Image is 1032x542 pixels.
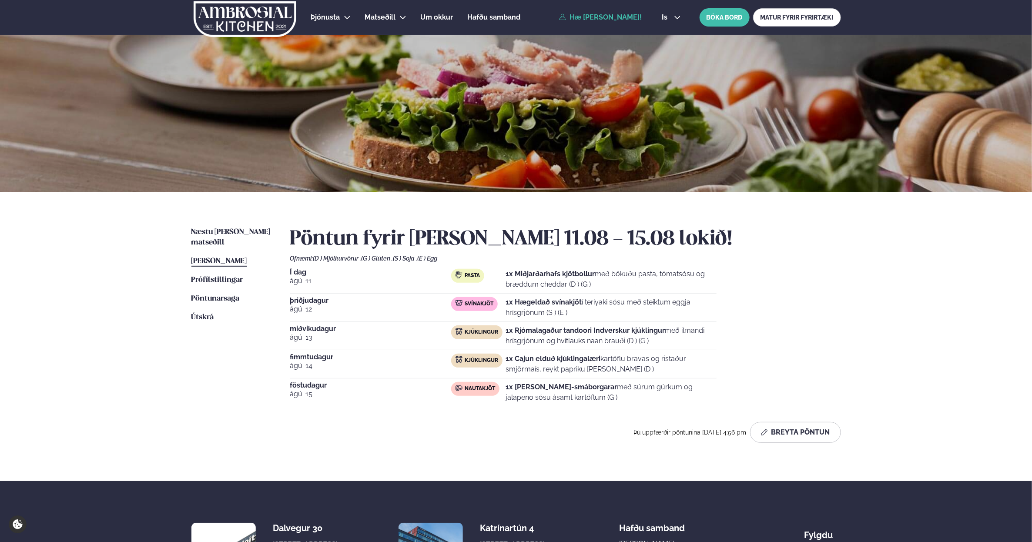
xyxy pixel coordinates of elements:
[290,361,452,371] span: ágú. 14
[191,258,247,265] span: [PERSON_NAME]
[290,276,452,286] span: ágú. 11
[465,357,498,364] span: Kjúklingur
[465,385,495,392] span: Nautakjöt
[290,255,841,262] div: Ofnæmi:
[655,14,687,21] button: is
[290,382,452,389] span: föstudagur
[9,515,27,533] a: Cookie settings
[506,325,716,346] p: með ilmandi hrísgrjónum og hvítlauks naan brauði (D ) (G )
[506,269,716,290] p: með bökuðu pasta, tómatsósu og bræddum cheddar (D ) (G )
[273,523,342,533] div: Dalvegur 30
[191,227,273,248] a: Næstu [PERSON_NAME] matseðill
[456,271,462,278] img: pasta.svg
[506,297,716,318] p: í teriyaki sósu með steiktum eggja hrísgrjónum (S ) (E )
[506,383,617,391] strong: 1x [PERSON_NAME]-smáborgarar
[559,13,642,21] a: Hæ [PERSON_NAME]!
[191,314,214,321] span: Útskrá
[480,523,550,533] div: Katrínartún 4
[362,255,393,262] span: (G ) Glúten ,
[465,272,480,279] span: Pasta
[191,295,240,302] span: Pöntunarsaga
[418,255,438,262] span: (E ) Egg
[191,312,214,323] a: Útskrá
[456,356,462,363] img: chicken.svg
[506,298,582,306] strong: 1x Hægeldað svínakjöt
[290,227,841,251] h2: Pöntun fyrir [PERSON_NAME] 11.08 - 15.08 lokið!
[750,422,841,443] button: Breyta Pöntun
[311,13,340,21] span: Þjónusta
[506,355,600,363] strong: 1x Cajun elduð kjúklingalæri
[191,275,243,285] a: Prófílstillingar
[313,255,362,262] span: (D ) Mjólkurvörur ,
[465,301,493,308] span: Svínakjöt
[465,329,498,336] span: Kjúklingur
[290,304,452,314] span: ágú. 12
[290,389,452,399] span: ágú. 15
[393,255,418,262] span: (S ) Soja ,
[290,332,452,343] span: ágú. 13
[290,297,452,304] span: þriðjudagur
[662,14,670,21] span: is
[456,385,462,391] img: beef.svg
[191,276,243,284] span: Prófílstillingar
[456,300,462,307] img: pork.svg
[506,270,595,278] strong: 1x Miðjarðarhafs kjötbollur
[365,12,396,23] a: Matseðill
[753,8,841,27] a: MATUR FYRIR FYRIRTÆKI
[191,294,240,304] a: Pöntunarsaga
[468,13,521,21] span: Hafðu samband
[506,354,716,375] p: kartöflu bravas og ristaður smjörmaís, reykt papriku [PERSON_NAME] (D )
[290,269,452,276] span: Í dag
[290,325,452,332] span: miðvikudagur
[191,256,247,267] a: [PERSON_NAME]
[421,12,453,23] a: Um okkur
[421,13,453,21] span: Um okkur
[468,12,521,23] a: Hafðu samband
[506,382,716,403] p: með súrum gúrkum og jalapeno sósu ásamt kartöflum (G )
[620,516,685,533] span: Hafðu samband
[191,228,271,246] span: Næstu [PERSON_NAME] matseðill
[700,8,750,27] button: BÓKA BORÐ
[193,1,297,37] img: logo
[634,429,747,436] span: Þú uppfærðir pöntunina [DATE] 4:56 pm
[290,354,452,361] span: fimmtudagur
[311,12,340,23] a: Þjónusta
[456,328,462,335] img: chicken.svg
[506,326,665,335] strong: 1x Rjómalagaður tandoori Indverskur kjúklingur
[365,13,396,21] span: Matseðill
